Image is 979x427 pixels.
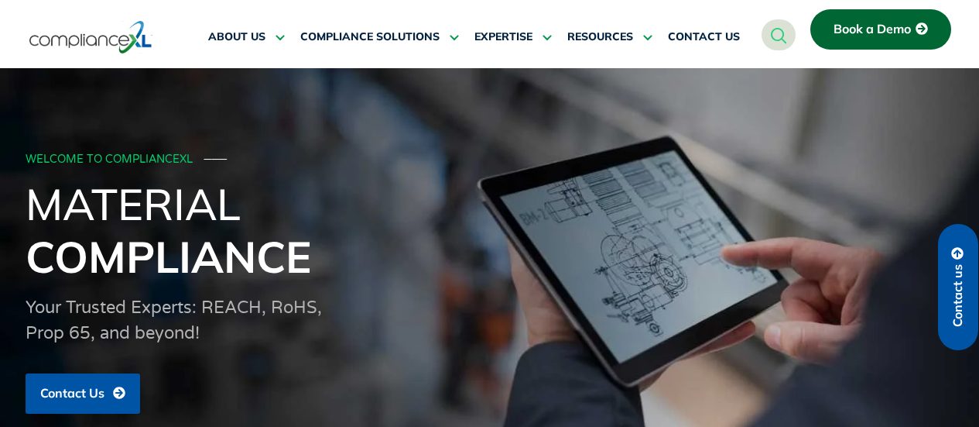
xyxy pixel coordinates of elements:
[834,22,911,36] span: Book a Demo
[810,9,951,50] a: Book a Demo
[951,264,965,327] span: Contact us
[29,19,152,55] img: logo-one.svg
[26,229,311,284] span: Compliance
[208,19,285,56] a: ABOUT US
[26,177,954,283] h1: Material
[40,387,104,401] span: Contact Us
[668,19,740,56] a: CONTACT US
[26,374,140,414] a: Contact Us
[300,30,440,44] span: COMPLIANCE SOLUTIONS
[26,298,322,343] span: Your Trusted Experts: REACH, RoHS, Prop 65, and beyond!
[26,153,950,167] div: WELCOME TO COMPLIANCEXL
[474,30,532,44] span: EXPERTISE
[567,19,652,56] a: RESOURCES
[762,19,796,50] a: navsearch-button
[668,30,740,44] span: CONTACT US
[474,19,552,56] a: EXPERTISE
[208,30,265,44] span: ABOUT US
[300,19,459,56] a: COMPLIANCE SOLUTIONS
[938,224,978,350] a: Contact us
[204,153,228,166] span: ───
[567,30,633,44] span: RESOURCES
